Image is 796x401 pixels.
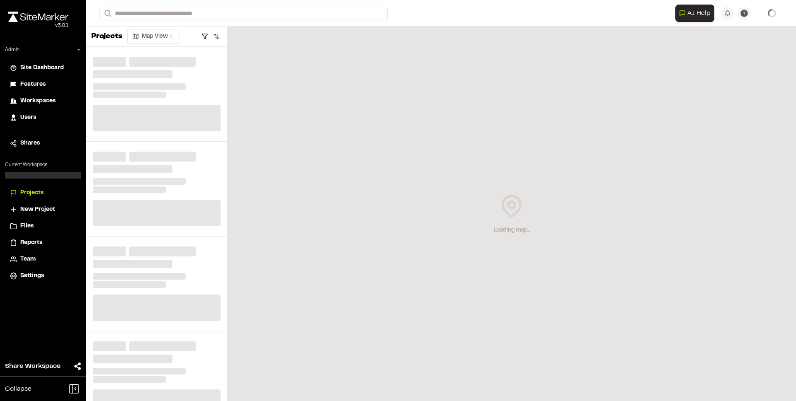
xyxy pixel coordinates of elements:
span: Settings [20,271,44,280]
span: Site Dashboard [20,63,64,72]
div: Loading map... [494,226,530,235]
span: Share Workspace [5,361,61,371]
a: Files [10,222,76,231]
a: Reports [10,238,76,247]
a: Site Dashboard [10,63,76,72]
div: Open AI Assistant [675,5,718,22]
span: Team [20,255,36,264]
span: Shares [20,139,40,148]
a: Workspaces [10,97,76,106]
span: Reports [20,238,42,247]
a: Projects [10,188,76,198]
span: Features [20,80,46,89]
a: Shares [10,139,76,148]
a: Features [10,80,76,89]
a: Users [10,113,76,122]
span: Workspaces [20,97,56,106]
button: Search [99,7,114,20]
span: Projects [20,188,44,198]
span: New Project [20,205,55,214]
button: Open AI Assistant [675,5,714,22]
span: Files [20,222,34,231]
a: Team [10,255,76,264]
a: New Project [10,205,76,214]
p: Projects [91,31,122,42]
a: Settings [10,271,76,280]
img: rebrand.png [8,12,68,22]
span: Collapse [5,384,32,394]
div: Oh geez...please don't... [8,22,68,29]
span: AI Help [687,8,711,18]
p: Current Workspace [5,161,81,169]
span: Users [20,113,36,122]
p: Admin [5,46,19,53]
